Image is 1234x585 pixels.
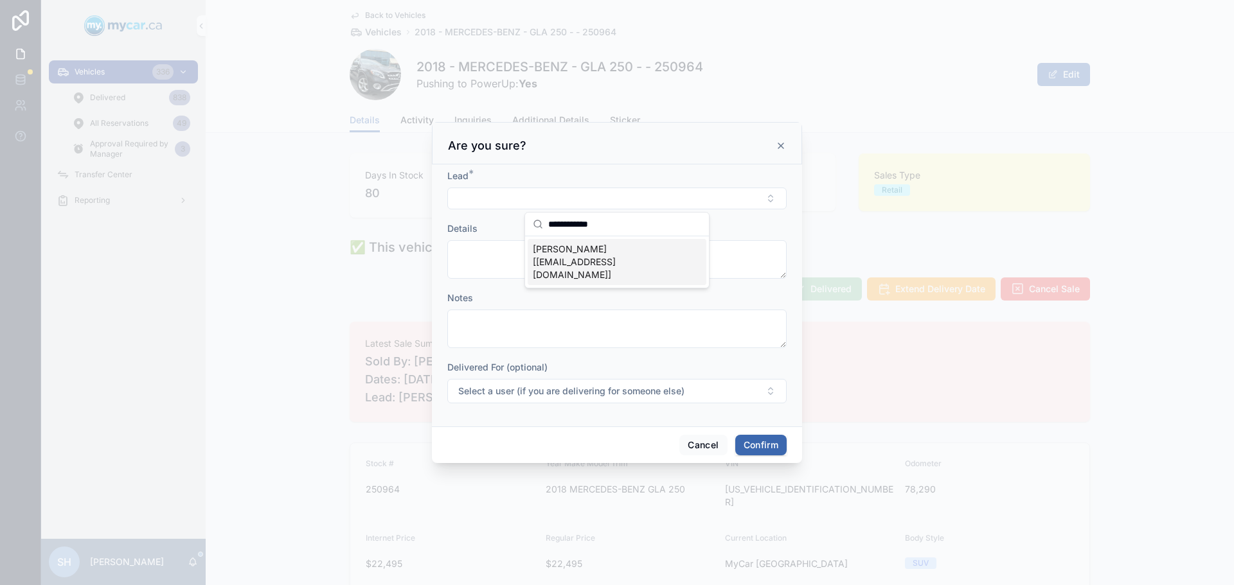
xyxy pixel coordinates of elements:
button: Confirm [735,435,787,455]
span: Delivered For (optional) [447,362,548,372]
span: Select a user (if you are delivering for someone else) [458,385,684,397]
div: Suggestions [525,236,709,288]
span: Lead [447,170,469,181]
button: Select Button [447,379,787,403]
button: Cancel [679,435,727,455]
h3: Are you sure? [448,138,526,153]
span: Details [447,223,478,234]
span: Notes [447,292,473,303]
span: [PERSON_NAME] [[EMAIL_ADDRESS][DOMAIN_NAME]] [533,243,686,281]
button: Select Button [447,188,787,209]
